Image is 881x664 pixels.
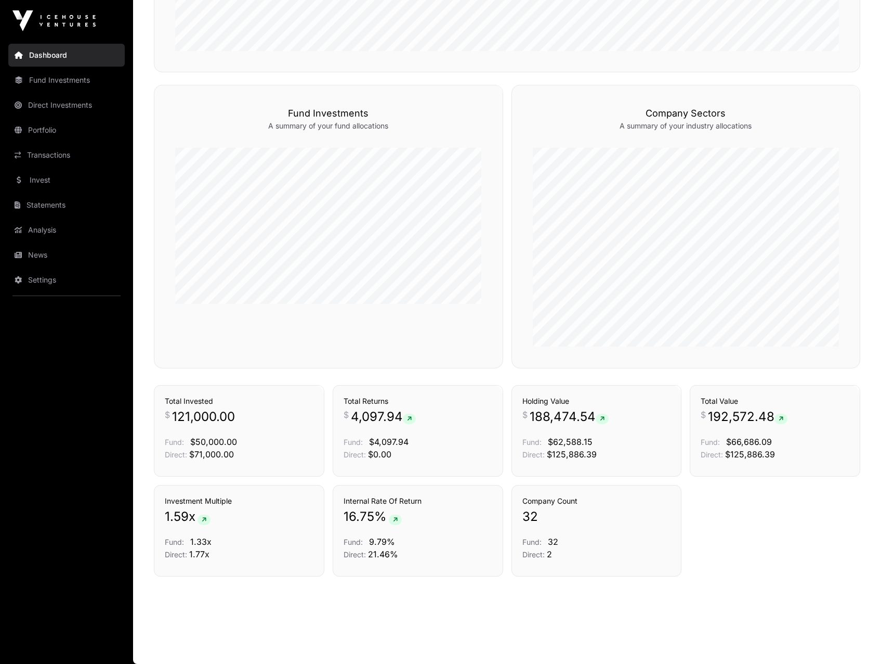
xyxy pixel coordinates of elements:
span: 1.77x [189,549,209,559]
span: 32 [548,537,558,547]
span: $125,886.39 [547,449,597,459]
span: $66,686.09 [726,437,772,447]
span: x [189,508,195,525]
h3: Total Invested [165,396,313,406]
span: $125,886.39 [725,449,775,459]
p: A summary of your industry allocations [533,121,839,131]
span: 4,097.94 [351,408,416,425]
a: Analysis [8,219,125,241]
span: Direct: [522,450,545,459]
span: $ [344,408,349,421]
span: $ [165,408,170,421]
span: $ [701,408,706,421]
a: Statements [8,194,125,216]
h3: Company Count [522,496,671,506]
a: Direct Investments [8,94,125,117]
span: % [374,508,387,525]
img: Icehouse Ventures Logo [12,10,96,31]
span: 188,474.54 [530,408,609,425]
span: 21.46% [368,549,398,559]
span: $0.00 [368,449,391,459]
span: Fund: [522,438,542,446]
h3: Investment Multiple [165,496,313,506]
h3: Total Returns [344,396,492,406]
h3: Total Value [701,396,849,406]
span: $50,000.00 [190,437,237,447]
span: Fund: [165,538,184,546]
span: 9.79% [369,537,395,547]
span: Fund: [165,438,184,446]
iframe: Chat Widget [829,614,881,664]
a: Settings [8,269,125,291]
span: Direct: [344,550,366,559]
span: Fund: [522,538,542,546]
span: Direct: [522,550,545,559]
span: 1.59 [165,508,189,525]
span: Fund: [344,438,363,446]
span: Direct: [165,450,187,459]
a: Invest [8,169,125,191]
span: $ [522,408,528,421]
a: News [8,244,125,266]
span: Direct: [701,450,723,459]
span: 121,000.00 [172,408,235,425]
span: 32 [522,508,538,525]
span: Direct: [344,450,366,459]
a: Fund Investments [8,69,125,92]
span: $71,000.00 [189,449,234,459]
h3: Fund Investments [175,106,482,121]
span: Fund: [701,438,720,446]
span: $4,097.94 [369,437,409,447]
p: A summary of your fund allocations [175,121,482,131]
h3: Internal Rate Of Return [344,496,492,506]
span: 2 [547,549,552,559]
span: Fund: [344,538,363,546]
a: Portfolio [8,119,125,142]
span: 192,572.48 [708,408,787,425]
span: $62,588.15 [548,437,593,447]
span: Direct: [165,550,187,559]
span: 16.75 [344,508,374,525]
h3: Company Sectors [533,106,839,121]
span: 1.33x [190,537,212,547]
a: Transactions [8,144,125,167]
a: Dashboard [8,44,125,67]
h3: Holding Value [522,396,671,406]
